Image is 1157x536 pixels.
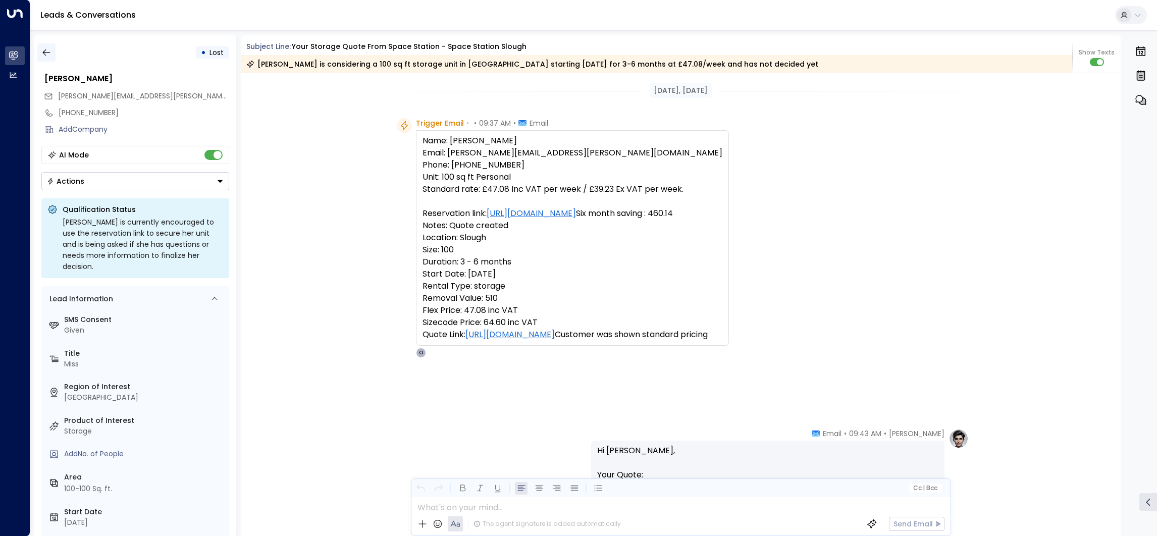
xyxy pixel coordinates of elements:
button: Redo [432,482,445,495]
span: • [466,118,469,128]
span: Show Texts [1079,48,1115,57]
span: Trigger Email [416,118,464,128]
button: Actions [41,172,229,190]
span: 09:37 AM [479,118,511,128]
label: Area [64,472,225,483]
span: | [923,485,925,492]
span: Subject Line: [246,41,291,51]
div: Button group with a nested menu [41,172,229,190]
div: [DATE], [DATE] [650,83,712,98]
span: • [884,428,886,439]
div: [PERSON_NAME] is considering a 100 sq ft storage unit in [GEOGRAPHIC_DATA] starting [DATE] for 3-... [246,59,818,69]
div: • [201,43,206,62]
div: Your storage quote from Space Station - Space Station Slough [292,41,527,52]
button: Cc|Bcc [909,484,941,493]
span: [PERSON_NAME][EMAIL_ADDRESS][PERSON_NAME][DOMAIN_NAME] [58,91,286,101]
pre: Name: [PERSON_NAME] Email: [PERSON_NAME][EMAIL_ADDRESS][PERSON_NAME][DOMAIN_NAME] Phone: [PHONE_N... [423,135,722,341]
span: Email [823,428,842,439]
span: • [844,428,847,439]
span: • [513,118,516,128]
span: Lost [209,47,224,58]
label: Start Date [64,507,225,517]
div: [PHONE_NUMBER] [59,108,229,118]
span: • [474,118,477,128]
a: [URL][DOMAIN_NAME] [487,207,576,220]
div: AI Mode [59,150,89,160]
label: SMS Consent [64,314,225,325]
div: 100-100 Sq. ft. [64,484,112,494]
div: AddCompany [59,124,229,135]
img: profile-logo.png [949,428,969,449]
div: Actions [47,177,84,186]
span: barbara.bojarczuk@btconnect.com [58,91,229,101]
p: Qualification Status [63,204,223,215]
span: 09:43 AM [849,428,881,439]
div: [PERSON_NAME] [44,73,229,85]
div: Given [64,325,225,336]
label: Region of Interest [64,382,225,392]
a: [URL][DOMAIN_NAME] [465,329,555,341]
div: Lead Information [46,294,113,304]
span: [PERSON_NAME] [889,428,944,439]
a: Leads & Conversations [40,9,136,21]
div: Storage [64,426,225,437]
div: [GEOGRAPHIC_DATA] [64,392,225,403]
div: AddNo. of People [64,449,225,459]
span: Cc Bcc [913,485,937,492]
div: O [416,348,426,358]
button: Undo [414,482,427,495]
div: The agent signature is added automatically [474,519,621,528]
div: [PERSON_NAME] is currently encouraged to use the reservation link to secure her unit and is being... [63,217,223,272]
div: Miss [64,359,225,369]
div: [DATE] [64,517,225,528]
label: Title [64,348,225,359]
label: Product of Interest [64,415,225,426]
span: Email [530,118,548,128]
